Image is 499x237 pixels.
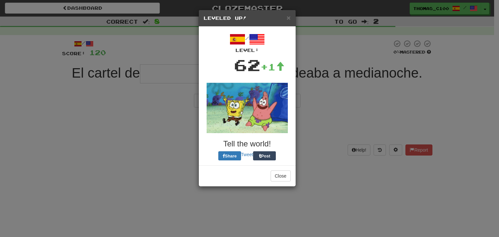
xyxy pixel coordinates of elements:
img: spongebob-53e4afb176f15ec50bbd25504a55505dc7932d5912ae3779acb110eb58d89fe3.gif [207,83,288,133]
div: +1 [261,60,285,73]
a: Tweet [241,152,253,157]
div: / [204,31,291,54]
h3: Tell the world! [204,140,291,148]
button: Close [271,170,291,181]
div: 62 [234,54,261,76]
button: Post [253,151,276,160]
span: × [287,14,290,21]
button: Close [287,14,290,21]
button: Share [218,151,241,160]
div: Level: [204,47,291,54]
h5: Leveled Up! [204,15,291,21]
